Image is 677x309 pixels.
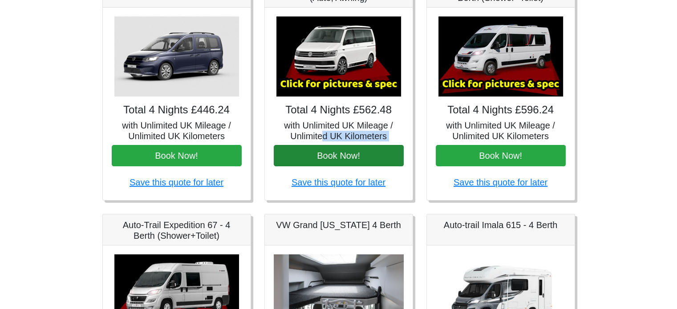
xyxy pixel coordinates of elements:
button: Book Now! [112,145,242,166]
h5: with Unlimited UK Mileage / Unlimited UK Kilometers [112,120,242,141]
a: Save this quote for later [454,177,547,187]
img: VW California Ocean T6.1 (Auto, Awning) [276,16,401,96]
button: Book Now! [274,145,404,166]
img: Auto-Trail Expedition 66 - 2 Berth (Shower+Toilet) [438,16,563,96]
h5: with Unlimited UK Mileage / Unlimited UK Kilometers [436,120,566,141]
button: Book Now! [436,145,566,166]
h5: Auto-trail Imala 615 - 4 Berth [436,220,566,230]
h4: Total 4 Nights £446.24 [112,104,242,116]
h4: Total 4 Nights £562.48 [274,104,404,116]
a: Save this quote for later [130,177,223,187]
h4: Total 4 Nights £596.24 [436,104,566,116]
img: VW Caddy California Maxi [114,16,239,96]
a: Save this quote for later [292,177,385,187]
h5: with Unlimited UK Mileage / Unlimited UK Kilometers [274,120,404,141]
h5: VW Grand [US_STATE] 4 Berth [274,220,404,230]
h5: Auto-Trail Expedition 67 - 4 Berth (Shower+Toilet) [112,220,242,241]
